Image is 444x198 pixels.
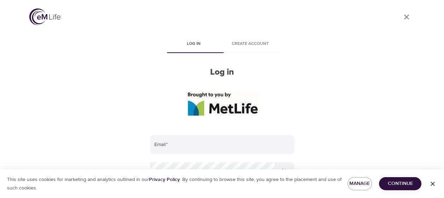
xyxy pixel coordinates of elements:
[353,179,367,188] span: Manage
[149,176,180,183] a: Privacy Policy
[398,8,415,25] a: close
[170,40,218,48] span: Log in
[150,36,294,53] div: disabled tabs example
[385,179,416,188] span: Continue
[186,92,258,116] img: logo_960%20v2.jpg
[29,8,60,25] img: logo
[379,177,421,190] button: Continue
[150,67,294,77] h2: Log in
[226,40,274,48] span: Create account
[348,177,372,190] button: Manage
